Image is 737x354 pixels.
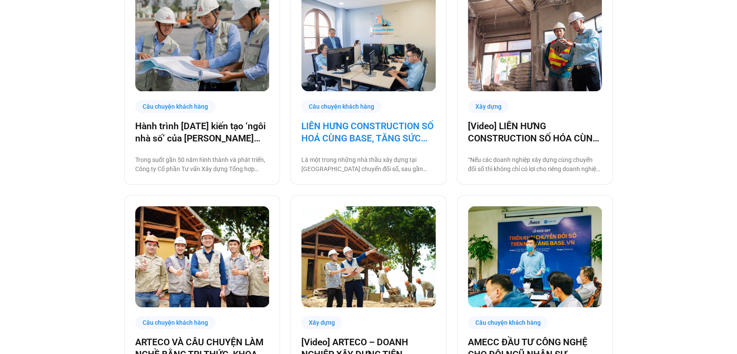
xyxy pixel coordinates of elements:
[135,155,269,174] p: Trong suốt gần 50 năm hình thành và phát triển, Công ty Cổ phần Tư vấn Xây dựng Tổng hợp (Nagecco...
[135,316,215,330] div: Câu chuyện khách hàng
[468,316,548,330] div: Câu chuyện khách hàng
[468,100,509,113] div: Xây dựng
[301,316,342,330] div: Xây dựng
[135,120,269,144] a: Hành trình [DATE] kiến tạo ‘ngôi nhà số’ của [PERSON_NAME] cùng [DOMAIN_NAME]: Tiết kiệm 80% thời...
[135,100,215,113] div: Câu chuyện khách hàng
[468,120,602,144] a: [Video] LIÊN HƯNG CONSTRUCTION SỐ HÓA CÙNG BASE, TĂNG SỨC MẠNH NỘI TẠI KHAI PHÁ THỊ TRƯỜNG [GEOGR...
[301,120,435,144] a: LIÊN HƯNG CONSTRUCTION SỐ HOÁ CÙNG BASE, TĂNG SỨC MẠNH NỘI TẠI KHAI PHÁ THỊ TRƯỜNG [GEOGRAPHIC_DATA]
[301,155,435,174] p: Là một trong những nhà thầu xây dựng tại [GEOGRAPHIC_DATA] chuyển đổi số, sau gần [DATE] vận hành...
[468,155,602,174] p: “Nếu các doanh nghiệp xây dựng cùng chuyển đổi số thì không chỉ có lợi cho riêng doanh nghiệp mà ...
[301,100,382,113] div: Câu chuyện khách hàng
